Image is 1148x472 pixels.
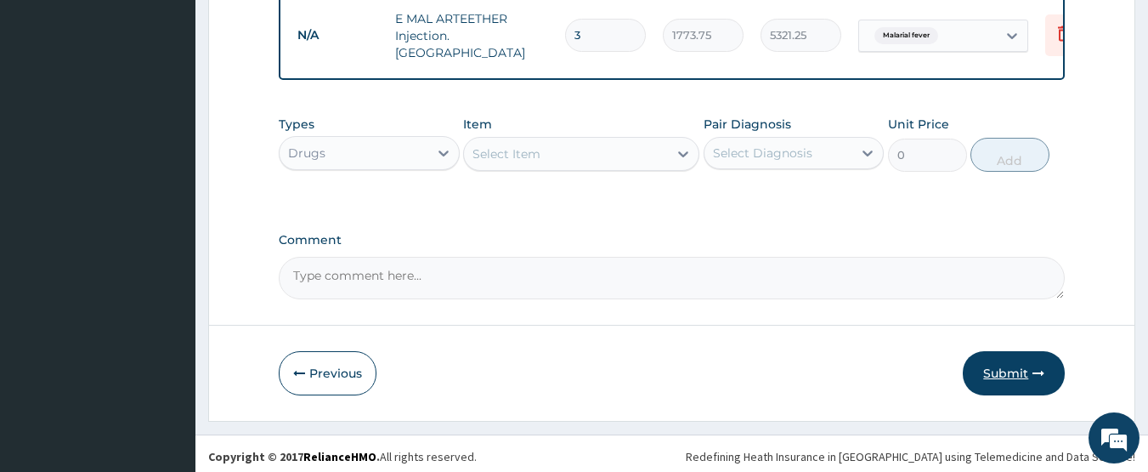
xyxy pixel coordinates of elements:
div: Drugs [288,145,325,162]
div: Select Diagnosis [713,145,812,162]
strong: Copyright © 2017 . [208,449,380,464]
span: Malarial fever [874,27,938,44]
button: Submit [963,351,1065,395]
label: Types [279,117,314,132]
div: Chat with us now [88,95,286,117]
button: Add [970,138,1049,172]
div: Minimize live chat window [279,9,320,49]
button: Previous [279,351,376,395]
label: Pair Diagnosis [704,116,791,133]
div: Select Item [472,145,540,162]
textarea: Type your message and hit 'Enter' [8,302,324,361]
a: RelianceHMO [303,449,376,464]
td: N/A [289,20,387,51]
td: E MAL ARTEETHER Injection. [GEOGRAPHIC_DATA] [387,2,557,70]
label: Item [463,116,492,133]
label: Comment [279,233,1066,247]
label: Unit Price [888,116,949,133]
img: d_794563401_company_1708531726252_794563401 [31,85,69,128]
div: Redefining Heath Insurance in [GEOGRAPHIC_DATA] using Telemedicine and Data Science! [686,448,1135,465]
span: We're online! [99,133,235,304]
